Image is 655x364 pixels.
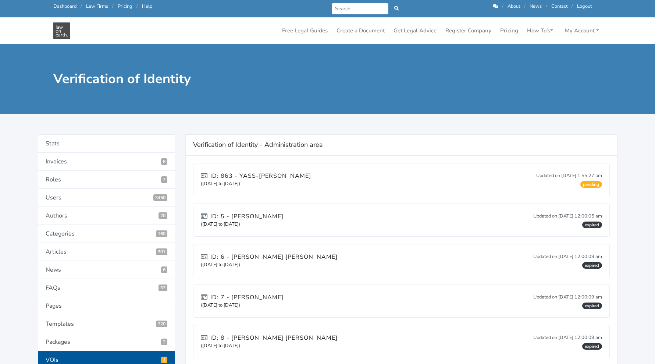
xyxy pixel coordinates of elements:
a: Invoices8 [38,153,175,171]
a: Roles7 [38,171,175,189]
a: Authors20 [38,207,175,225]
a: Pricing [118,3,132,10]
a: FAQs [38,279,175,297]
small: ([DATE] to [DATE]) [201,342,240,349]
span: / [546,3,547,10]
span: 320 [156,321,167,327]
a: Create a Document [334,24,388,38]
a: My Account [562,24,602,38]
a: Stats [38,134,175,153]
a: Templates [38,315,175,333]
small: ([DATE] to [DATE]) [201,302,240,308]
a: ID: 863 - Yass-[PERSON_NAME] ([DATE] to [DATE]) Updated on [DATE] 1:55:27 pm pending [193,163,610,196]
span: 6 [161,266,167,273]
span: ID: 5 - [PERSON_NAME] [210,212,284,220]
a: Free Legal Guides [279,24,331,38]
a: Law Firms [86,3,108,10]
span: expired [582,222,602,228]
span: / [136,3,138,10]
img: Law On Earth [53,22,70,39]
span: / [81,3,82,10]
small: Updated on [DATE] 12:00:09 am [533,253,602,260]
a: Get Legal Advice [391,24,439,38]
a: Pages [38,297,175,315]
a: Logout [577,3,592,10]
a: News [530,3,542,10]
span: 301 [156,248,167,255]
span: ID: 7 - [PERSON_NAME] [210,293,284,301]
small: Updated on [DATE] 1:55:27 pm [536,172,602,179]
span: ID: 6 - [PERSON_NAME] [PERSON_NAME] [210,253,338,261]
a: Users3450 [38,189,175,207]
small: Updated on [DATE] 12:00:09 am [533,334,602,341]
a: Contact [551,3,567,10]
small: ([DATE] to [DATE]) [201,221,240,227]
span: / [112,3,114,10]
span: Pending VOIs [161,357,167,363]
span: pending [580,181,602,188]
h4: Verification of Identity - Administration area [193,139,610,151]
small: Updated on [DATE] 12:00:05 am [533,213,602,219]
a: Pricing [497,24,521,38]
input: Search [332,3,389,14]
a: Dashboard [53,3,76,10]
span: 20 [159,212,167,219]
a: ID: 5 - [PERSON_NAME] ([DATE] to [DATE]) Updated on [DATE] 12:00:05 am expired [193,204,610,237]
span: / [524,3,526,10]
a: News [38,261,175,279]
a: Packages3 [38,333,175,351]
span: 160 [156,230,167,237]
a: Articles [38,243,175,261]
span: 8 [161,158,167,165]
span: expired [582,303,602,309]
span: ID: 8 - [PERSON_NAME] [PERSON_NAME] [210,334,338,342]
a: ID: 7 - [PERSON_NAME] ([DATE] to [DATE]) Updated on [DATE] 12:00:09 am expired [193,285,610,318]
a: Help [142,3,152,10]
a: Register Company [442,24,494,38]
span: / [572,3,573,10]
a: ID: 6 - [PERSON_NAME] [PERSON_NAME] ([DATE] to [DATE]) Updated on [DATE] 12:00:09 am expired [193,244,610,277]
span: 7 [161,176,167,183]
span: expired [582,262,602,269]
span: expired [582,343,602,350]
span: 3 [161,339,167,345]
a: Categories160 [38,225,175,243]
small: ([DATE] to [DATE]) [201,261,240,268]
span: 37 [159,285,167,291]
a: ID: 8 - [PERSON_NAME] [PERSON_NAME] ([DATE] to [DATE]) Updated on [DATE] 12:00:09 am expired [193,325,610,358]
small: ([DATE] to [DATE]) [201,180,240,187]
small: Updated on [DATE] 12:00:09 am [533,294,602,300]
span: ID: 863 - Yass-[PERSON_NAME] [210,172,311,180]
h1: Verification of Identity [53,71,323,87]
a: How To's [524,24,556,38]
span: 3450 [153,194,167,201]
span: / [502,3,503,10]
a: About [508,3,520,10]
